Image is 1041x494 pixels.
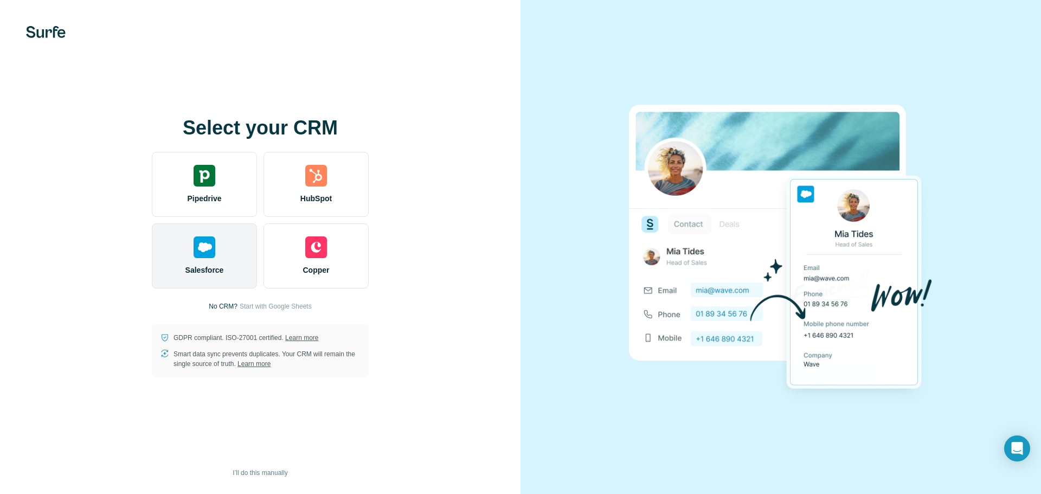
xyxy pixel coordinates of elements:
a: Learn more [237,360,271,368]
p: GDPR compliant. ISO-27001 certified. [173,333,318,343]
a: Learn more [285,334,318,342]
div: Open Intercom Messenger [1004,435,1030,461]
button: Start with Google Sheets [240,301,312,311]
button: I’ll do this manually [225,465,295,481]
span: HubSpot [300,193,332,204]
span: I’ll do this manually [233,468,287,478]
p: No CRM? [209,301,237,311]
span: Salesforce [185,265,224,275]
img: Surfe's logo [26,26,66,38]
span: Pipedrive [187,193,221,204]
img: SALESFORCE image [629,86,933,408]
img: salesforce's logo [194,236,215,258]
img: hubspot's logo [305,165,327,187]
img: pipedrive's logo [194,165,215,187]
h1: Select your CRM [152,117,369,139]
img: copper's logo [305,236,327,258]
p: Smart data sync prevents duplicates. Your CRM will remain the single source of truth. [173,349,360,369]
span: Copper [303,265,330,275]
